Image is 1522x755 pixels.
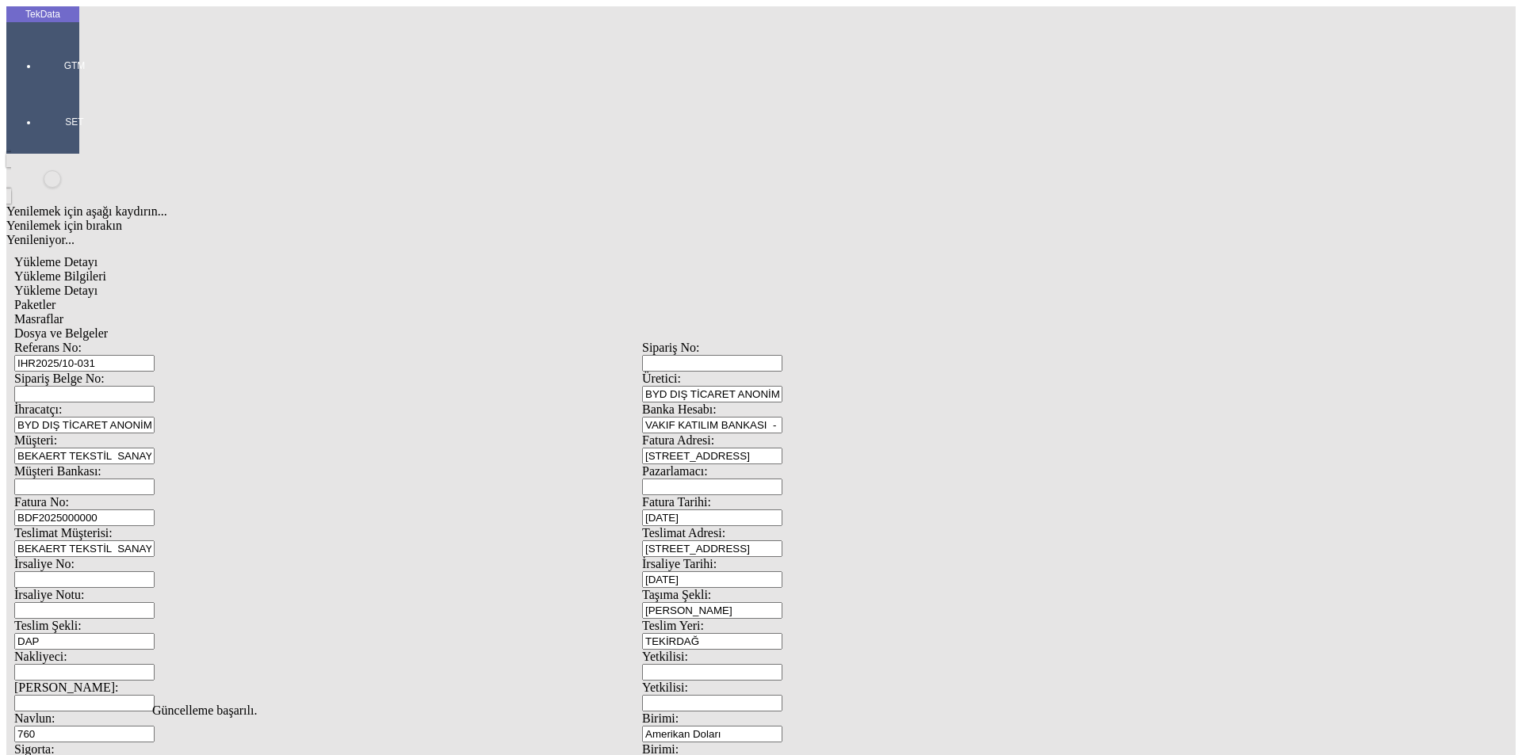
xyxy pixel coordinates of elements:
[642,464,708,478] span: Pazarlamacı:
[642,711,679,725] span: Birimi:
[51,59,98,72] span: GTM
[642,557,717,570] span: İrsaliye Tarihi:
[642,526,725,540] span: Teslimat Adresi:
[14,269,106,283] span: Yükleme Bilgileri
[14,372,105,385] span: Sipariş Belge No:
[14,711,55,725] span: Navlun:
[14,402,62,416] span: İhracatçı:
[6,204,1278,219] div: Yenilemek için aşağı kaydırın...
[642,681,688,694] span: Yetkilisi:
[642,650,688,663] span: Yetkilisi:
[642,341,699,354] span: Sipariş No:
[14,433,57,447] span: Müşteri:
[642,619,704,632] span: Teslim Yeri:
[6,8,79,21] div: TekData
[14,650,67,663] span: Nakliyeci:
[642,372,681,385] span: Üretici:
[14,619,82,632] span: Teslim Şekli:
[14,341,82,354] span: Referans No:
[642,433,714,447] span: Fatura Adresi:
[642,588,711,601] span: Taşıma Şekli:
[14,255,98,269] span: Yükleme Detayı
[14,298,55,311] span: Paketler
[642,495,711,509] span: Fatura Tarihi:
[51,116,98,128] span: SET
[14,557,75,570] span: İrsaliye No:
[14,326,108,340] span: Dosya ve Belgeler
[152,704,1370,718] div: Güncelleme başarılı.
[14,464,101,478] span: Müşteri Bankası:
[14,588,84,601] span: İrsaliye Notu:
[6,219,1278,233] div: Yenilemek için bırakın
[14,681,119,694] span: [PERSON_NAME]:
[14,284,98,297] span: Yükleme Detayı
[14,526,113,540] span: Teslimat Müşterisi:
[14,495,69,509] span: Fatura No:
[6,233,1278,247] div: Yenileniyor...
[642,402,717,416] span: Banka Hesabı:
[14,312,63,326] span: Masraflar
